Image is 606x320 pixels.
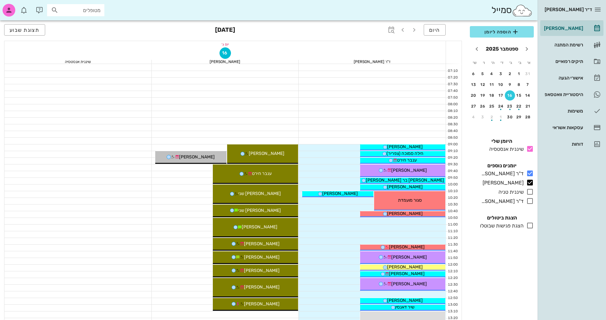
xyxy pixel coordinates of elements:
a: עסקאות אשראי [540,120,603,135]
div: 27 [469,104,479,108]
span: [PERSON_NAME] [244,284,280,290]
button: הוספה ליומן [470,26,534,38]
span: [PERSON_NAME] [249,151,284,156]
span: תצוגת שבוע [10,27,40,33]
div: 10:10 [446,189,459,194]
span: [PERSON_NAME] [244,301,280,307]
button: חודש שעבר [521,43,533,55]
div: 11:30 [446,242,459,247]
button: ספטמבר 2025 [483,43,521,55]
div: היסטוריית וואטסאפ [543,92,583,97]
button: 23 [505,101,515,111]
span: שיר דאנסין [395,304,414,310]
div: רשימת המתנה [543,42,583,47]
div: 24 [496,104,506,108]
h4: הצגת ביטולים [470,214,534,222]
div: 13 [469,82,479,87]
div: 10:50 [446,215,459,221]
span: [PERSON_NAME] שני [238,208,281,213]
div: 12:50 [446,296,459,301]
div: 12:10 [446,269,459,274]
div: [PERSON_NAME] [152,60,299,64]
span: [PERSON_NAME] [244,268,280,273]
button: 8 [514,80,524,90]
span: [PERSON_NAME] [322,191,358,196]
div: 07:10 [446,68,459,74]
div: 08:20 [446,115,459,121]
div: 2 [487,115,497,119]
div: 9 [505,82,515,87]
span: [PERSON_NAME] [179,154,215,160]
span: תג [19,5,23,9]
div: 14 [523,93,533,98]
div: שיננית אנסטסיה [487,145,524,153]
div: 18 [487,93,497,98]
div: 11 [487,82,497,87]
span: [PERSON_NAME] [391,281,427,287]
div: 11:00 [446,222,459,227]
div: 09:50 [446,175,459,181]
button: 1 [496,112,506,122]
div: 12:30 [446,282,459,288]
div: 26 [478,104,488,108]
button: 10 [496,80,506,90]
span: [PERSON_NAME] [387,184,423,190]
div: 3 [478,115,488,119]
div: 08:30 [446,122,459,127]
span: ענבר הירט [397,157,417,163]
button: 16 [505,90,515,101]
div: 08:40 [446,129,459,134]
span: [PERSON_NAME] שני [238,191,281,196]
div: 17 [496,93,506,98]
div: דוחות [543,142,583,147]
div: 13:10 [446,309,459,314]
button: 1 [514,69,524,79]
span: [PERSON_NAME] [244,241,280,247]
div: ד"ר [PERSON_NAME] [479,198,524,205]
button: חודש הבא [471,43,483,55]
div: 12:20 [446,275,459,281]
div: 13:00 [446,302,459,308]
div: ד"ר [PERSON_NAME] [299,60,446,64]
div: 09:00 [446,142,459,147]
div: 1 [514,72,524,76]
div: 23 [505,104,515,108]
button: 6 [469,69,479,79]
button: 7 [523,80,533,90]
button: 18 [487,90,497,101]
span: ד״ר [PERSON_NAME] [545,7,592,12]
a: משימות [540,103,603,119]
span: היום [429,27,440,33]
div: 12 [478,82,488,87]
span: הוספה ליומן [475,28,529,36]
div: 4 [487,72,497,76]
div: 07:20 [446,75,459,80]
a: אישורי הגעה [540,70,603,86]
button: 26 [478,101,488,111]
span: [PERSON_NAME] [389,244,425,250]
button: 31 [523,69,533,79]
div: 7 [523,82,533,87]
span: [PERSON_NAME] [391,254,427,260]
div: שיננית אנסטסיה [4,60,151,64]
button: תצוגת שבוע [4,24,45,36]
div: תיקים רפואיים [543,59,583,64]
div: ד"ר [PERSON_NAME] [479,170,524,177]
div: יום ג׳ [4,41,446,47]
button: 20 [469,90,479,101]
button: 19 [478,90,488,101]
span: [PERSON_NAME] [387,144,423,150]
div: אישורי הגעה [543,75,583,80]
div: 11:50 [446,255,459,261]
div: 07:40 [446,88,459,94]
button: 9 [505,80,515,90]
div: 2 [505,72,515,76]
a: רשימת המתנה [540,37,603,52]
div: עסקאות אשראי [543,125,583,130]
div: 07:50 [446,95,459,101]
div: 08:50 [446,135,459,141]
h4: היומן שלי [470,137,534,145]
button: 16 [219,47,231,59]
div: 29 [514,115,524,119]
div: 10:30 [446,202,459,207]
